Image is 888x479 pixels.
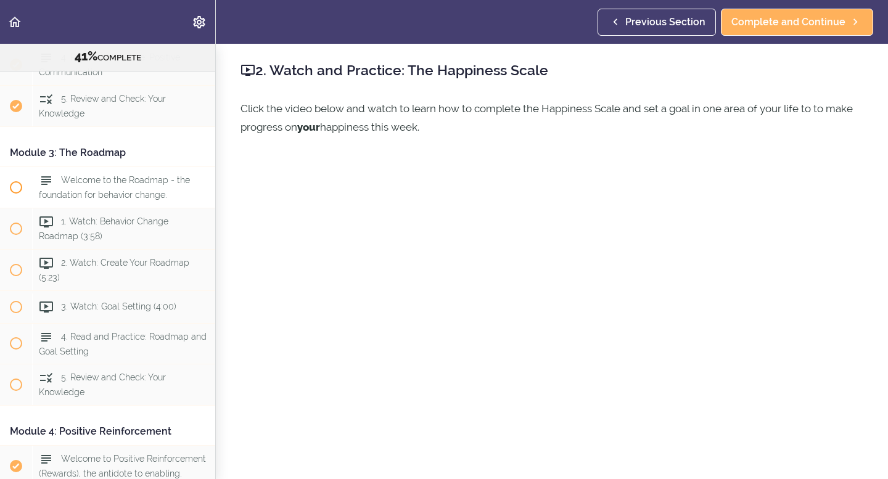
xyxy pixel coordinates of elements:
span: Previous Section [625,15,705,30]
a: Previous Section [598,9,716,36]
strong: your [297,121,320,133]
svg: Settings Menu [192,15,207,30]
svg: Back to course curriculum [7,15,22,30]
span: 1. Watch: Behavior Change Roadmap (3:58) [39,216,168,240]
span: Welcome to Positive Reinforcement (Rewards), the antidote to enabling. [39,454,206,478]
span: Click the video below and watch to learn how to complete the Happiness Scale and set a goal in on... [240,102,853,133]
div: COMPLETE [15,49,200,65]
span: 2. Watch: Create Your Roadmap (5:23) [39,258,189,282]
a: Complete and Continue [721,9,873,36]
span: 5. Review and Check: Your Knowledge [39,373,166,397]
span: happiness this week. [320,121,419,133]
h2: 2. Watch and Practice: The Happiness Scale [240,60,863,81]
span: 41% [75,49,97,63]
span: 4. Read and Practice: Roadmap and Goal Setting [39,332,207,356]
span: 5. Review and Check: Your Knowledge [39,94,166,118]
span: 3. Watch: Goal Setting (4:00) [61,301,176,311]
span: Welcome to the Roadmap - the foundation for behavior change. [39,175,190,199]
span: Complete and Continue [731,15,845,30]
